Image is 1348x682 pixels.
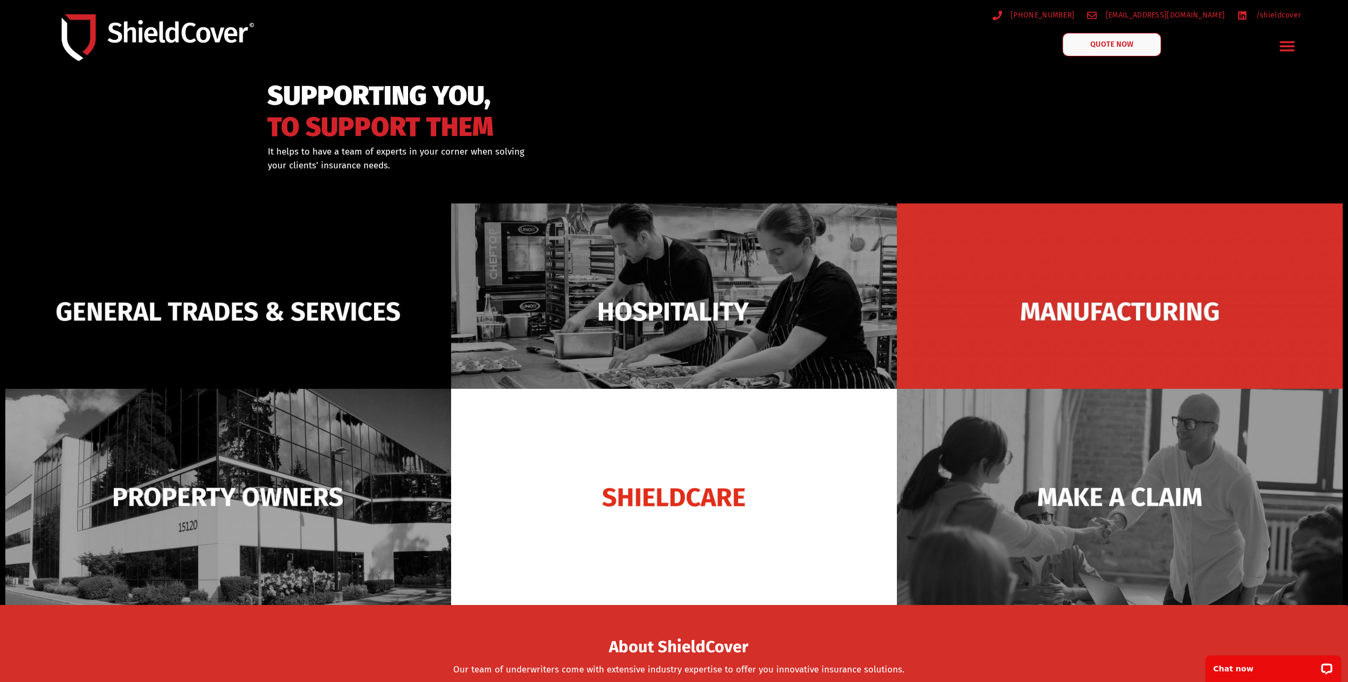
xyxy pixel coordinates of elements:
div: Menu Toggle [1275,33,1300,58]
a: Our team of underwriters come with extensive industry expertise to offer you innovative insurance... [453,664,904,675]
a: QUOTE NOW [1062,33,1161,56]
span: QUOTE NOW [1090,41,1133,48]
span: About ShieldCover [609,641,748,654]
div: It helps to have a team of experts in your corner when solving [268,145,728,172]
a: About ShieldCover [609,644,748,654]
span: [EMAIL_ADDRESS][DOMAIN_NAME] [1103,8,1225,22]
iframe: LiveChat chat widget [1199,649,1348,682]
span: /shieldcover [1253,8,1301,22]
span: [PHONE_NUMBER] [1008,8,1074,22]
a: /shieldcover [1237,8,1301,22]
img: Shield-Cover-Underwriting-Australia-logo-full [62,14,254,61]
span: SUPPORTING YOU, [267,85,494,107]
p: your clients’ insurance needs. [268,159,728,173]
a: [PHONE_NUMBER] [993,8,1075,22]
a: [EMAIL_ADDRESS][DOMAIN_NAME] [1087,8,1225,22]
